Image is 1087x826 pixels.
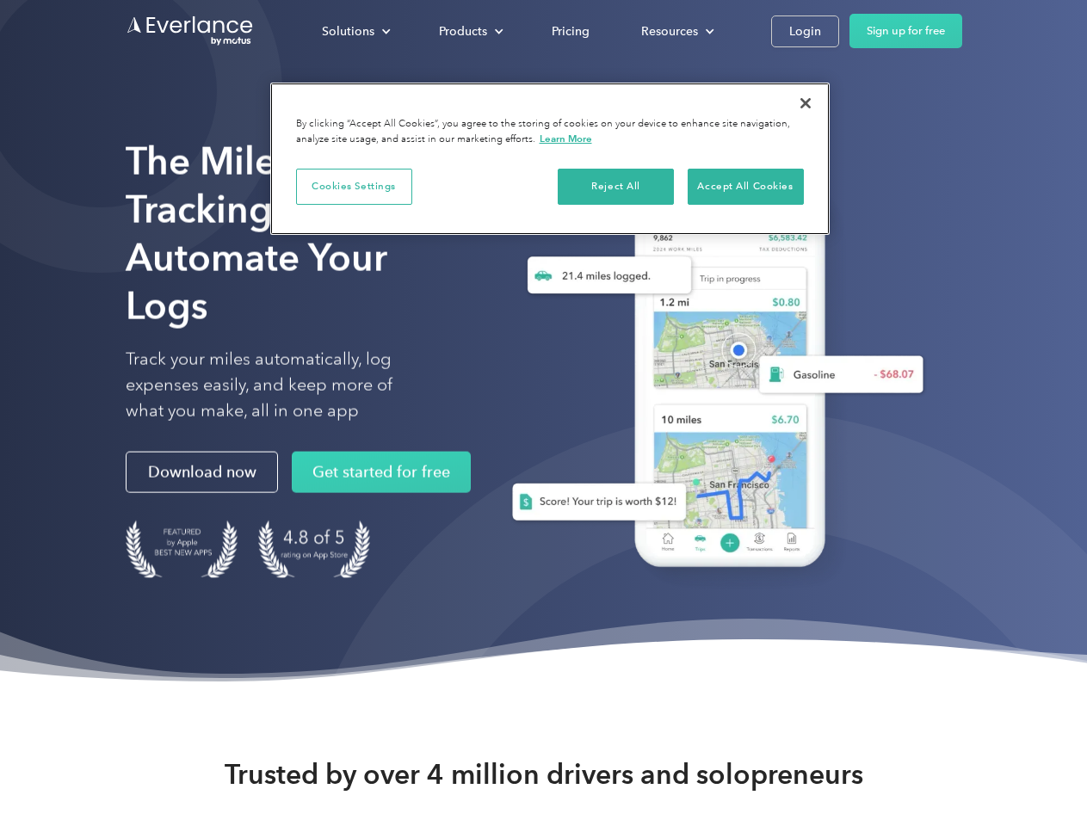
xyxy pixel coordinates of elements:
div: Cookie banner [270,83,830,235]
a: More information about your privacy, opens in a new tab [540,133,592,145]
div: Solutions [305,16,405,46]
img: 4.9 out of 5 stars on the app store [258,521,370,578]
div: Resources [624,16,728,46]
div: Pricing [552,21,590,42]
button: Close [787,84,825,122]
a: Download now [126,452,278,493]
div: Products [422,16,517,46]
a: Pricing [534,16,607,46]
strong: Trusted by over 4 million drivers and solopreneurs [225,757,863,792]
p: Track your miles automatically, log expenses easily, and keep more of what you make, all in one app [126,347,433,424]
div: By clicking “Accept All Cookies”, you agree to the storing of cookies on your device to enhance s... [296,117,804,147]
button: Accept All Cookies [688,169,804,205]
div: Resources [641,21,698,42]
img: Badge for Featured by Apple Best New Apps [126,521,238,578]
img: Everlance, mileage tracker app, expense tracking app [485,163,937,593]
div: Products [439,21,487,42]
button: Cookies Settings [296,169,412,205]
a: Go to homepage [126,15,255,47]
a: Login [771,15,839,47]
div: Login [789,21,821,42]
button: Reject All [558,169,674,205]
div: Solutions [322,21,374,42]
a: Get started for free [292,452,471,493]
div: Privacy [270,83,830,235]
a: Sign up for free [849,14,962,48]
